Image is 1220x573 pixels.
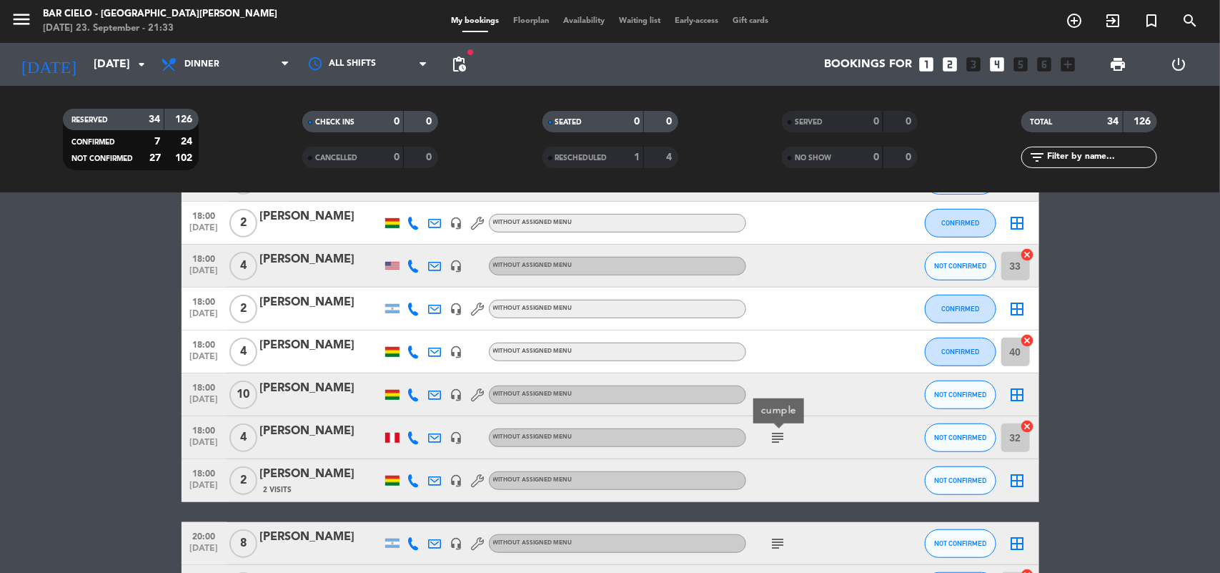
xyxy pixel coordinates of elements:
i: border_all [1009,386,1026,403]
i: headset_mic [450,260,463,273]
span: SEATED [555,119,582,126]
span: RESERVED [71,117,108,124]
div: [PERSON_NAME] [260,336,382,355]
button: menu [11,9,32,35]
div: [PERSON_NAME] [260,465,382,484]
span: 4 [229,252,257,280]
span: Without assigned menu [493,540,572,546]
span: TOTAL [1030,119,1052,126]
span: [DATE] [187,309,222,325]
span: Without assigned menu [493,477,572,483]
strong: 34 [149,114,160,124]
i: looks_6 [1036,55,1054,74]
div: [PERSON_NAME] [260,250,382,269]
span: NOT CONFIRMED [934,476,986,484]
div: [PERSON_NAME] [260,528,382,547]
span: fiber_manual_record [466,48,475,57]
strong: 102 [175,153,195,163]
div: [PERSON_NAME] [260,207,382,226]
span: Waiting list [613,17,668,25]
span: CONFIRMED [71,139,115,146]
span: Floorplan [507,17,557,25]
span: [DATE] [187,266,222,283]
i: looks_one [918,55,936,74]
div: [PERSON_NAME] [260,293,382,312]
strong: 0 [906,152,914,162]
span: 8 [229,529,257,558]
strong: 0 [394,117,400,127]
button: CONFIRMED [925,295,996,323]
span: Availability [557,17,613,25]
strong: 0 [873,152,879,162]
i: headset_mic [450,346,463,358]
span: 20:00 [187,527,222,544]
strong: 27 [149,153,161,163]
span: CONFIRMED [941,219,979,227]
span: Without assigned menu [493,348,572,354]
span: NO SHOW [795,155,831,162]
i: border_all [1009,215,1026,232]
button: NOT CONFIRMED [925,252,996,280]
button: NOT CONFIRMED [925,381,996,409]
i: border_all [1009,472,1026,489]
span: [DATE] [187,352,222,368]
span: 4 [229,423,257,452]
div: [PERSON_NAME] [260,379,382,398]
i: headset_mic [450,431,463,444]
span: 10 [229,381,257,409]
span: 18:00 [187,207,222,223]
i: arrow_drop_down [133,56,150,73]
i: turned_in_not [1143,12,1160,29]
span: Without assigned menu [493,305,572,311]
i: subject [770,429,787,446]
span: 2 [229,209,257,237]
strong: 126 [175,114,195,124]
span: [DATE] [187,395,222,411]
span: Gift cards [726,17,776,25]
span: NOT CONFIRMED [934,539,986,547]
span: pending_actions [450,56,467,73]
button: CONFIRMED [925,209,996,237]
span: NOT CONFIRMED [71,155,133,162]
strong: 7 [154,137,160,147]
i: headset_mic [450,388,463,401]
span: 18:00 [187,378,222,395]
i: power_settings_new [1170,56,1187,73]
strong: 0 [906,117,914,127]
i: looks_3 [965,55,983,74]
div: [DATE] 23. September - 21:33 [43,21,277,36]
strong: 1 [634,152,640,162]
div: LOG OUT [1149,43,1209,86]
span: NOT CONFIRMED [934,391,986,398]
button: NOT CONFIRMED [925,529,996,558]
i: filter_list [1028,149,1046,166]
button: NOT CONFIRMED [925,423,996,452]
i: looks_4 [988,55,1007,74]
span: 18:00 [187,293,222,309]
span: [DATE] [187,438,222,454]
i: exit_to_app [1104,12,1121,29]
span: [DATE] [187,544,222,560]
div: [PERSON_NAME] [260,422,382,441]
span: CONFIRMED [941,348,979,356]
span: Without assigned menu [493,391,572,397]
i: menu [11,9,32,30]
span: Dinner [184,59,219,69]
i: border_all [1009,300,1026,318]
strong: 0 [394,152,400,162]
span: CANCELLED [315,155,357,162]
span: Bookings for [825,58,913,72]
span: CONFIRMED [941,305,979,313]
button: CONFIRMED [925,338,996,366]
span: 18:00 [187,464,222,481]
i: headset_mic [450,217,463,230]
i: add_box [1059,55,1078,74]
strong: 4 [666,152,675,162]
strong: 0 [666,117,675,127]
i: headset_mic [450,303,463,315]
span: NOT CONFIRMED [934,434,986,441]
strong: 126 [1134,117,1154,127]
span: Without assigned menu [493,263,572,268]
strong: 34 [1108,117,1119,127]
span: 2 [229,295,257,323]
